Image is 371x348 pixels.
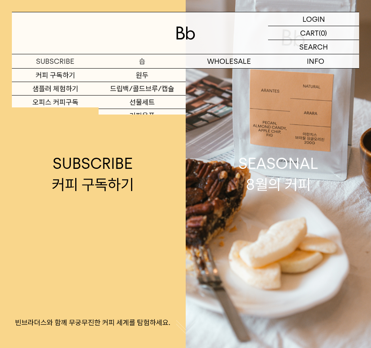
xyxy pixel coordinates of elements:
a: LOGIN [268,12,359,26]
a: CART (0) [268,26,359,40]
a: 드립백/콜드브루/캡슐 [99,82,185,96]
a: 오피스 커피구독 [12,96,99,109]
p: WHOLESALE [186,54,272,68]
p: INFO [272,54,359,68]
div: SUBSCRIBE 커피 구독하기 [52,153,134,195]
a: 커피용품 [99,109,185,122]
a: 원두 [99,69,185,82]
p: LOGIN [303,12,325,26]
a: 선물세트 [99,96,185,109]
p: SEARCH [299,40,328,54]
a: 샘플러 체험하기 [12,82,99,96]
p: CART [300,26,319,40]
img: 로고 [176,27,195,40]
a: 커피 구독하기 [12,69,99,82]
a: SUBSCRIBE [12,54,99,68]
div: SEASONAL 8월의 커피 [238,153,318,195]
p: (0) [319,26,327,40]
a: 숍 [99,54,185,68]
